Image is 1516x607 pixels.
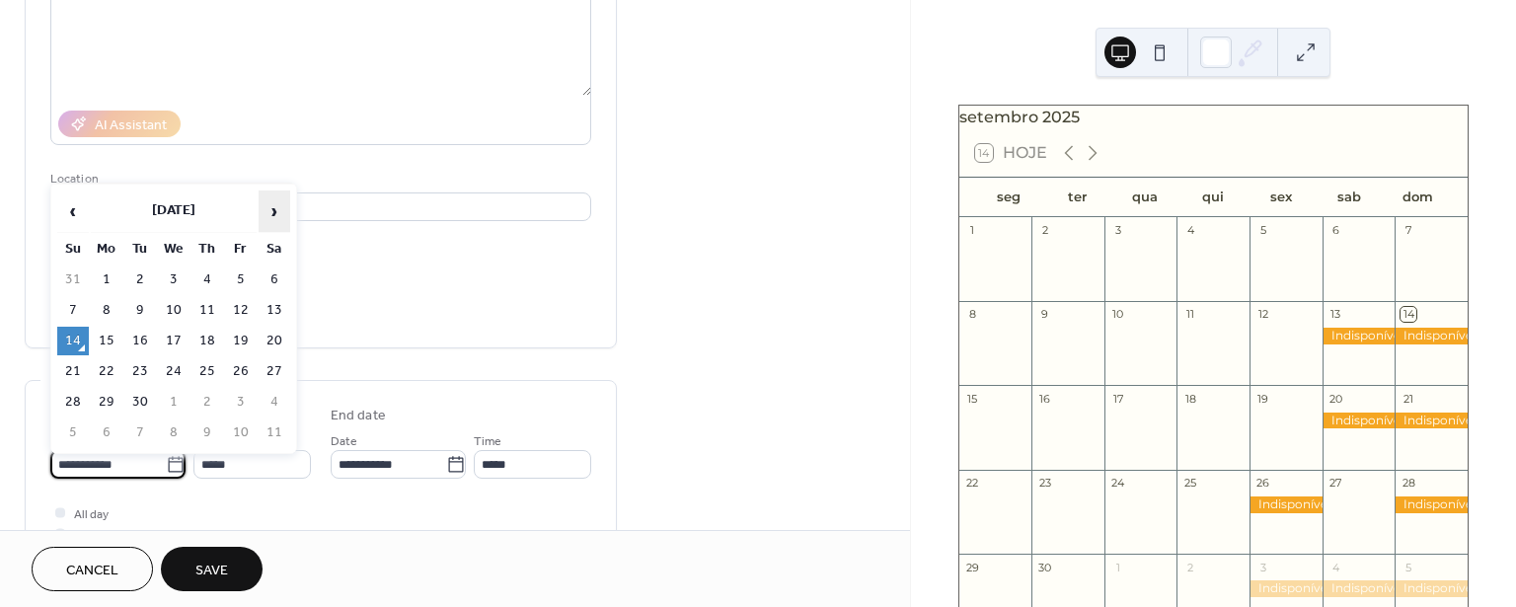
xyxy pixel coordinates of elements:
[58,191,88,231] span: ‹
[1395,413,1468,429] div: Indisponível
[1323,328,1396,344] div: Indisponível
[1328,476,1343,491] div: 27
[91,190,257,233] th: [DATE]
[1182,560,1197,574] div: 2
[260,191,289,231] span: ›
[331,431,357,452] span: Date
[91,418,122,447] td: 6
[259,266,290,294] td: 6
[474,431,501,452] span: Time
[158,266,189,294] td: 3
[57,266,89,294] td: 31
[1255,560,1270,574] div: 3
[91,235,122,264] th: Mo
[124,418,156,447] td: 7
[1110,223,1125,238] div: 3
[158,327,189,355] td: 17
[1384,178,1452,217] div: dom
[124,357,156,386] td: 23
[965,476,980,491] div: 22
[57,296,89,325] td: 7
[1395,496,1468,513] div: Indisponível
[74,525,155,546] span: Show date only
[191,388,223,417] td: 2
[1182,307,1197,322] div: 11
[1401,223,1415,238] div: 7
[1037,560,1052,574] div: 30
[57,327,89,355] td: 14
[1255,307,1270,322] div: 12
[57,357,89,386] td: 21
[191,296,223,325] td: 11
[66,561,118,581] span: Cancel
[1401,560,1415,574] div: 5
[975,178,1043,217] div: seg
[1037,476,1052,491] div: 23
[225,327,257,355] td: 19
[57,235,89,264] th: Su
[1248,178,1316,217] div: sex
[124,296,156,325] td: 9
[1255,476,1270,491] div: 26
[965,307,980,322] div: 8
[1395,580,1468,597] div: Indisponível
[1043,178,1111,217] div: ter
[1255,391,1270,406] div: 19
[331,406,386,426] div: End date
[1250,496,1323,513] div: Indisponível
[191,327,223,355] td: 18
[225,296,257,325] td: 12
[1401,307,1415,322] div: 14
[124,388,156,417] td: 30
[158,388,189,417] td: 1
[1037,307,1052,322] div: 9
[1110,476,1125,491] div: 24
[965,223,980,238] div: 1
[91,266,122,294] td: 1
[225,357,257,386] td: 26
[50,169,587,190] div: Location
[124,327,156,355] td: 16
[158,235,189,264] th: We
[1037,391,1052,406] div: 16
[158,296,189,325] td: 10
[1182,476,1197,491] div: 25
[1401,391,1415,406] div: 21
[225,418,257,447] td: 10
[1037,223,1052,238] div: 2
[965,391,980,406] div: 15
[1255,223,1270,238] div: 5
[259,418,290,447] td: 11
[259,327,290,355] td: 20
[1328,223,1343,238] div: 6
[1110,391,1125,406] div: 17
[1401,476,1415,491] div: 28
[91,296,122,325] td: 8
[74,504,109,525] span: All day
[161,547,263,591] button: Save
[1328,560,1343,574] div: 4
[259,388,290,417] td: 4
[259,296,290,325] td: 13
[124,235,156,264] th: Tu
[1328,391,1343,406] div: 20
[259,235,290,264] th: Sa
[259,357,290,386] td: 27
[965,560,980,574] div: 29
[1111,178,1179,217] div: qua
[1395,328,1468,344] div: Indisponível
[225,388,257,417] td: 3
[57,418,89,447] td: 5
[1182,223,1197,238] div: 4
[1250,580,1323,597] div: Indisponível
[959,106,1468,129] div: setembro 2025
[57,388,89,417] td: 28
[191,266,223,294] td: 4
[91,357,122,386] td: 22
[1323,580,1396,597] div: Indisponível
[32,547,153,591] button: Cancel
[1323,413,1396,429] div: Indisponível
[124,266,156,294] td: 2
[91,327,122,355] td: 15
